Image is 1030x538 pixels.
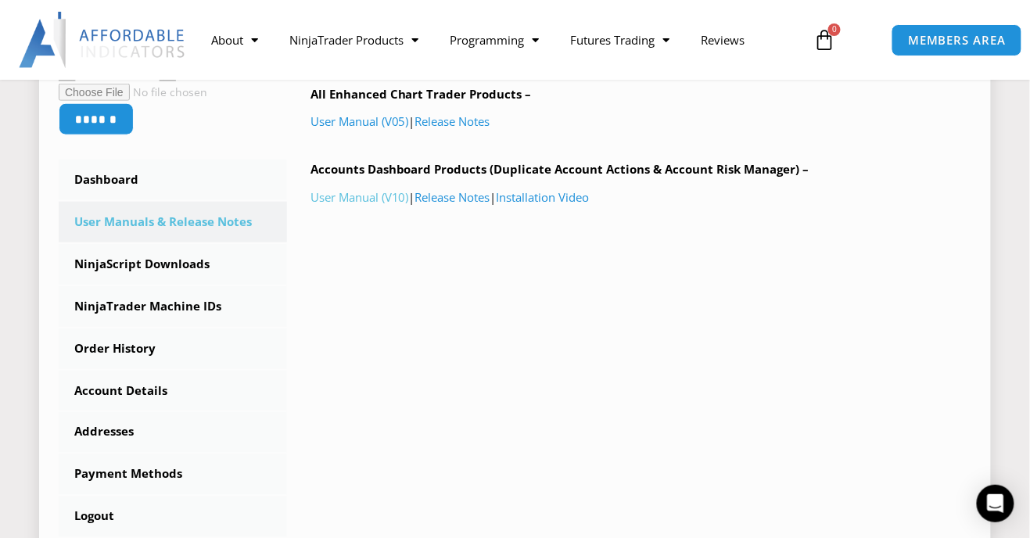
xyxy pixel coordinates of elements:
[59,244,287,285] a: NinjaScript Downloads
[59,286,287,327] a: NinjaTrader Machine IDs
[310,111,971,133] p: |
[59,160,287,200] a: Dashboard
[196,22,274,58] a: About
[977,485,1014,522] div: Open Intercom Messenger
[59,454,287,495] a: Payment Methods
[59,160,287,537] nav: Account pages
[310,187,971,209] p: | |
[828,23,841,36] span: 0
[59,371,287,411] a: Account Details
[274,22,434,58] a: NinjaTrader Products
[497,189,590,205] a: Installation Video
[415,113,490,129] a: Release Notes
[685,22,760,58] a: Reviews
[196,22,804,58] nav: Menu
[59,202,287,242] a: User Manuals & Release Notes
[310,161,809,177] b: Accounts Dashboard Products (Duplicate Account Actions & Account Risk Manager) –
[892,24,1022,56] a: MEMBERS AREA
[554,22,685,58] a: Futures Trading
[908,34,1006,46] span: MEMBERS AREA
[310,113,409,129] a: User Manual (V05)
[790,17,859,63] a: 0
[59,328,287,369] a: Order History
[310,86,532,102] b: All Enhanced Chart Trader Products –
[415,189,490,205] a: Release Notes
[59,497,287,537] a: Logout
[59,412,287,453] a: Addresses
[19,12,187,68] img: LogoAI
[310,189,409,205] a: User Manual (V10)
[434,22,554,58] a: Programming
